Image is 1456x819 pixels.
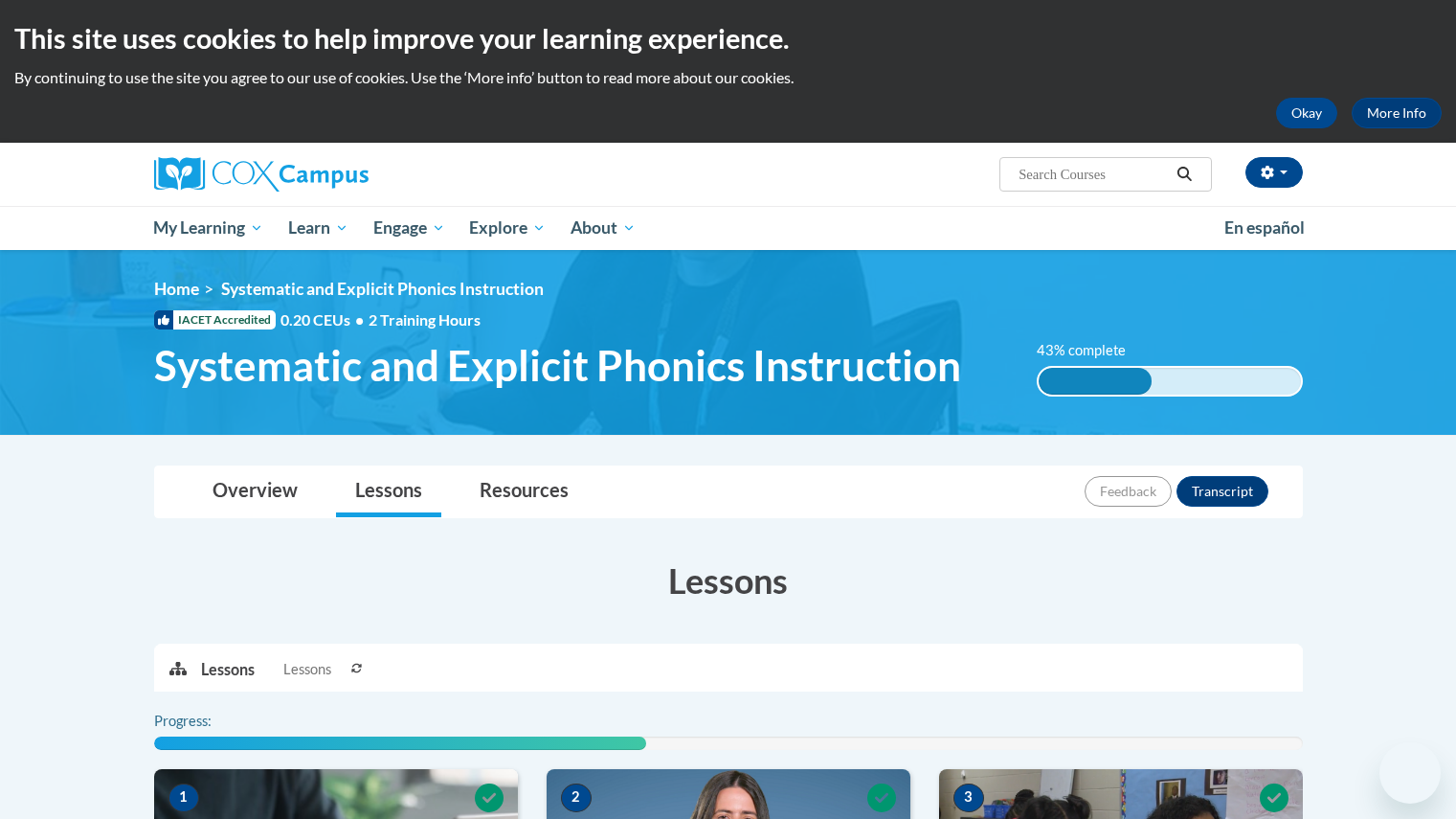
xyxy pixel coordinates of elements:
span: • [355,310,364,329]
input: Search Courses [1017,163,1170,186]
span: En español [1224,217,1305,238]
h3: Lessons [154,557,1303,604]
a: Resources [460,466,588,517]
span: Learn [288,216,348,239]
button: Transcript [1176,476,1268,507]
label: 43% complete [1037,340,1147,361]
span: Engage [373,216,445,239]
a: En español [1212,208,1317,248]
a: Learn [276,206,361,250]
button: Okay [1276,98,1337,128]
span: 0.20 CEUs [280,309,369,330]
span: Explore [469,216,546,239]
a: Explore [457,206,558,250]
a: Engage [361,206,458,250]
span: 2 [561,784,592,812]
span: 3 [953,784,984,812]
span: My Learning [153,216,263,239]
a: About [558,206,648,250]
span: About [571,216,636,239]
p: Lessons [201,659,255,680]
iframe: Button to launch messaging window [1379,742,1441,804]
a: Home [154,279,199,299]
div: Main menu [125,206,1332,250]
button: Feedback [1085,476,1172,507]
span: Systematic and Explicit Phonics Instruction [221,279,544,299]
div: 43% complete [1039,368,1152,395]
a: More Info [1352,98,1442,128]
img: Cox Campus [154,157,369,192]
a: Cox Campus [154,157,518,192]
span: Systematic and Explicit Phonics Instruction [154,340,961,391]
label: Progress: [154,711,264,732]
a: My Learning [142,206,277,250]
button: Search [1170,163,1198,186]
span: 2 Training Hours [369,310,481,329]
a: Lessons [336,466,441,517]
span: Lessons [283,659,331,680]
a: Overview [193,466,317,517]
span: 1 [168,784,199,812]
span: IACET Accredited [154,310,276,330]
button: Account Settings [1245,157,1303,188]
h2: This site uses cookies to help improve your learning experience. [14,19,1442,57]
p: By continuing to use the site you agree to our use of cookies. Use the ‘More info’ button to read... [14,67,1442,88]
